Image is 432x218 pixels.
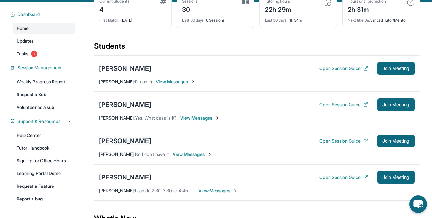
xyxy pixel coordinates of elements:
[18,11,40,18] span: Dashboard
[173,151,212,158] span: View Messages
[135,79,152,84] span: I'm on! :)
[17,38,34,44] span: Updates
[99,4,130,14] div: 4
[18,118,60,124] span: Support & Resources
[348,14,414,23] div: Advanced Tutor/Mentor
[382,103,410,107] span: Join Meeting
[382,139,410,143] span: Join Meeting
[18,65,62,71] span: Session Management
[13,76,75,88] a: Weekly Progress Report
[15,11,71,18] button: Dashboard
[382,67,410,70] span: Join Meeting
[99,64,151,73] div: [PERSON_NAME]
[348,4,386,14] div: 2h 31m
[215,116,220,121] img: Chevron-Right
[13,35,75,47] a: Updates
[135,151,169,157] span: No I don't have it
[13,142,75,154] a: Tutor Handbook
[15,65,71,71] button: Session Management
[265,18,288,23] span: Last 30 days :
[17,25,29,32] span: Home
[99,115,135,121] span: [PERSON_NAME] :
[409,195,427,213] button: chat-button
[265,14,332,23] div: 4h 34m
[13,102,75,113] a: Volunteer as a sub
[94,41,420,55] div: Students
[156,79,195,85] span: View Messages
[180,115,220,121] span: View Messages
[13,193,75,205] a: Report a bug
[17,51,28,57] span: Tasks
[99,173,151,182] div: [PERSON_NAME]
[319,138,368,144] button: Open Session Guide
[348,18,365,23] span: Next title :
[99,18,120,23] span: First Match :
[182,4,198,14] div: 30
[233,188,238,193] img: Chevron-Right
[190,79,195,84] img: Chevron-Right
[377,171,415,184] button: Join Meeting
[13,180,75,192] a: Request a Feature
[377,62,415,75] button: Join Meeting
[99,188,135,193] span: [PERSON_NAME] :
[182,14,249,23] div: 6 Sessions
[265,4,292,14] div: 22h 29m
[13,155,75,166] a: Sign Up for Office Hours
[99,151,135,157] span: [PERSON_NAME] :
[135,188,199,193] span: I can do 2:30-3:30 or 4:45-5:45
[15,118,71,124] button: Support & Resources
[319,174,368,180] button: Open Session Guide
[13,48,75,60] a: Tasks1
[99,79,135,84] span: [PERSON_NAME] :
[182,18,205,23] span: Last 30 days :
[13,89,75,100] a: Request a Sub
[377,135,415,147] button: Join Meeting
[319,102,368,108] button: Open Session Guide
[207,152,212,157] img: Chevron-Right
[135,115,177,121] span: Yes. What class is it?
[13,23,75,34] a: Home
[382,175,410,179] span: Join Meeting
[99,14,166,23] div: [DATE]
[31,51,37,57] span: 1
[377,98,415,111] button: Join Meeting
[198,187,238,194] span: View Messages
[13,168,75,179] a: Learning Portal Demo
[99,137,151,145] div: [PERSON_NAME]
[99,100,151,109] div: [PERSON_NAME]
[13,130,75,141] a: Help Center
[319,65,368,72] button: Open Session Guide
